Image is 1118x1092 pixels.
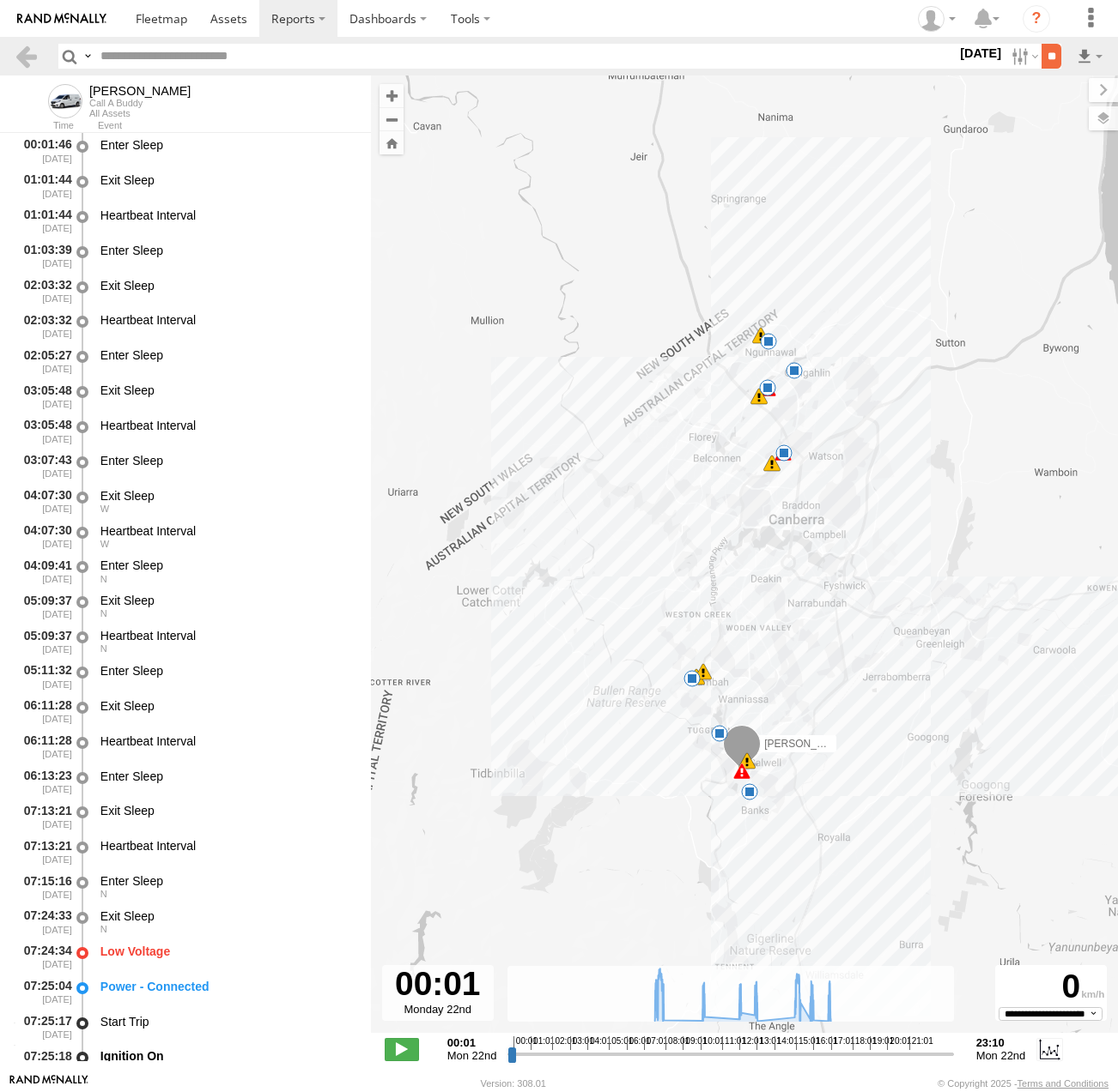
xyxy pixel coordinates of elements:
strong: 23:10 [976,1036,1026,1049]
div: 04:07:30 [DATE] [14,521,74,552]
div: Start Trip [100,1014,355,1029]
div: 05:09:37 [DATE] [14,590,74,622]
a: Terms and Conditions [1018,1078,1109,1089]
a: Back to previous Page [14,44,39,69]
div: Exit Sleep [100,172,355,188]
label: [DATE] [957,44,1005,63]
label: Export results as... [1075,44,1104,69]
div: Heartbeat Interval [100,312,355,328]
div: Enter Sleep [100,243,355,258]
div: 0 [998,968,1104,1007]
div: 01:01:44 [DATE] [14,205,74,237]
span: 01:01 [531,1036,555,1050]
div: Call A Buddy [89,98,191,108]
div: Event [98,122,371,130]
span: 19:01 [870,1036,894,1050]
div: Exit Sleep [100,383,355,398]
div: Heartbeat Interval [100,418,355,433]
div: Heartbeat Interval [100,733,355,749]
span: 15:01 [796,1036,820,1050]
div: 153 [759,380,776,397]
span: Heading: 281 [100,504,109,514]
img: rand-logo.svg [17,13,106,25]
div: Enter Sleep [100,347,355,363]
div: 01:03:39 [DATE] [14,240,74,272]
span: 03:01 [570,1036,594,1050]
div: 70 [775,444,792,462]
div: 02:03:32 [DATE] [14,311,74,342]
div: 07:13:21 [DATE] [14,836,74,867]
span: 02:01 [552,1036,576,1050]
label: Search Query [81,44,94,69]
div: Power - Connected [100,979,355,994]
span: Heading: 9 [100,574,107,584]
div: 10 [752,327,769,344]
div: 07:15:16 [DATE] [14,871,74,902]
div: 02:05:27 [DATE] [14,345,74,377]
div: Heartbeat Interval [100,838,355,854]
div: 14 [738,752,756,769]
span: 20:01 [887,1036,911,1050]
span: 08:01 [665,1036,690,1050]
div: 05:11:32 [DATE] [14,661,74,692]
span: 17:01 [831,1036,855,1050]
div: 07:25:04 [DATE] [14,976,74,1008]
div: Exit Sleep [100,488,355,504]
span: 16:01 [813,1036,837,1050]
button: Zoom out [380,107,404,131]
div: All Assets [89,108,191,118]
div: Low Voltage [100,944,355,959]
label: Search Filter Options [1005,44,1042,69]
div: 07:13:21 [DATE] [14,801,74,833]
div: 03:07:43 [DATE] [14,450,74,482]
div: Michael - View Asset History [89,84,191,98]
div: 07:25:18 [DATE] [14,1047,74,1078]
div: Enter Sleep [100,558,355,573]
div: 04:07:30 [DATE] [14,486,74,517]
div: 28 [750,388,768,405]
span: 00:01 [513,1036,538,1050]
strong: 00:01 [447,1036,497,1049]
div: 01:01:44 [DATE] [14,170,74,202]
div: © Copyright 2025 - [938,1078,1109,1089]
div: Ignition On [100,1048,355,1064]
span: 14:01 [775,1036,799,1050]
div: Exit Sleep [100,278,355,293]
div: 06:11:28 [DATE] [14,696,74,727]
span: 07:01 [644,1036,668,1050]
span: 06:01 [627,1036,651,1050]
div: Enter Sleep [100,137,355,153]
span: Mon 22nd Sep 2025 [976,1049,1026,1062]
span: Mon 22nd Sep 2025 [447,1049,497,1062]
span: [PERSON_NAME] [764,738,849,750]
div: Exit Sleep [100,803,355,818]
span: 10:01 [701,1036,725,1050]
div: 06:13:23 [DATE] [14,766,74,798]
div: Helen Mason [912,6,962,32]
div: 03:05:48 [DATE] [14,415,74,447]
div: Time [14,122,74,130]
div: 04:09:41 [DATE] [14,556,74,588]
span: Heading: 3 [100,924,107,934]
div: 02:03:32 [DATE] [14,275,74,307]
span: 12:01 [739,1036,763,1050]
span: 18:01 [853,1036,877,1050]
div: 07:25:17 [DATE] [14,1011,74,1043]
div: 00:01:46 [DATE] [14,135,74,166]
span: 13:01 [756,1036,781,1050]
button: Zoom in [380,84,404,107]
div: 07:24:33 [DATE] [14,906,74,938]
div: 07:24:34 [DATE] [14,941,74,973]
div: Exit Sleep [100,698,355,714]
span: 05:01 [609,1036,633,1050]
span: Heading: 9 [100,608,107,618]
label: Play/Stop [385,1038,419,1060]
div: Enter Sleep [100,453,355,468]
div: Enter Sleep [100,663,355,679]
div: 05:09:37 [DATE] [14,625,74,657]
div: Version: 308.01 [481,1078,546,1089]
span: Heading: 281 [100,539,109,549]
div: Enter Sleep [100,769,355,784]
div: Heartbeat Interval [100,208,355,223]
div: Exit Sleep [100,908,355,924]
